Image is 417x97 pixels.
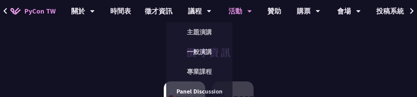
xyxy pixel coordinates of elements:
a: 一般演講 [166,44,233,60]
a: 專業課程 [166,63,233,80]
img: Home icon of PyCon TW 2025 [10,8,21,15]
a: PyCon TW [3,2,63,20]
a: 主題演講 [166,24,233,40]
span: PyCon TW [24,6,56,16]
